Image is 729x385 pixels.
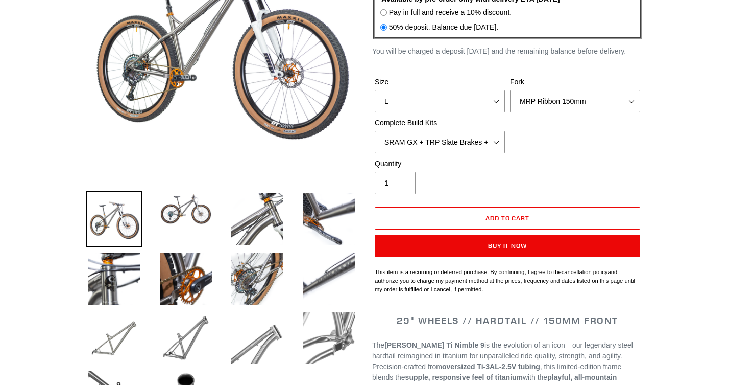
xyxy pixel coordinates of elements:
[229,251,285,307] img: Load image into Gallery viewer, TI NIMBLE 9
[158,251,214,307] img: Load image into Gallery viewer, TI NIMBLE 9
[510,77,640,87] label: Fork
[442,363,540,371] strong: oversized Ti-3AL-2.5V tubing
[86,310,142,366] img: Load image into Gallery viewer, TI NIMBLE 9
[389,22,499,33] label: 50% deposit. Balance due [DATE].
[86,251,142,307] img: Load image into Gallery viewer, TI NIMBLE 9
[389,7,512,18] label: Pay in full and receive a 10% discount.
[372,46,643,57] p: You will be charged a deposit [DATE] and the remaining balance before delivery.
[397,314,618,326] span: 29" WHEELS // HARDTAIL // 150MM FRONT
[384,341,484,349] strong: [PERSON_NAME] Ti Nimble 9
[301,251,357,307] img: Load image into Gallery viewer, TI NIMBLE 9
[375,158,505,169] label: Quantity
[562,269,608,275] span: cancellation policy
[158,191,214,227] img: Load image into Gallery viewer, TI NIMBLE 9
[229,310,285,366] img: Load image into Gallery viewer, TI NIMBLE 9
[86,191,142,247] img: Load image into Gallery viewer, TI NIMBLE 9
[405,373,523,381] strong: supple, responsive feel of titanium
[375,77,505,87] label: Size
[375,207,640,230] button: Add to cart
[158,310,214,366] img: Load image into Gallery viewer, TI NIMBLE 9
[301,310,357,366] img: Load image into Gallery viewer, TI NIMBLE 9
[375,268,640,293] small: This item is a recurring or deferred purchase. By continuing, I agree to the and authorize you to...
[229,191,285,247] img: Load image into Gallery viewer, TI NIMBLE 9
[301,191,357,247] img: Load image into Gallery viewer, TI NIMBLE 9
[375,235,640,257] button: Buy it now
[375,118,505,128] label: Complete Build Kits
[485,214,530,222] span: Add to cart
